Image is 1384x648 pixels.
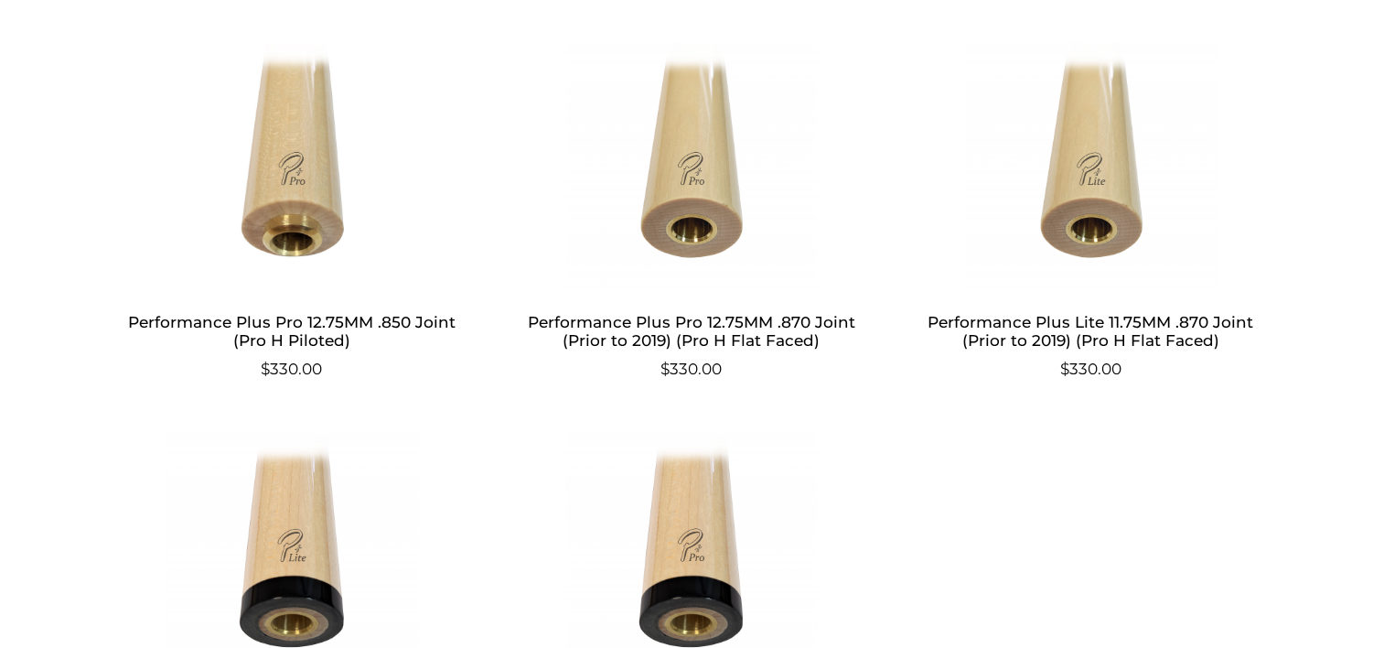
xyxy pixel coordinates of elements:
[660,360,722,378] bdi: 330.00
[513,43,869,290] img: Performance Plus Pro 12.75MM .870 Joint (Prior to 2019) (Pro H Flat Faced)
[513,305,869,358] h2: Performance Plus Pro 12.75MM .870 Joint (Prior to 2019) (Pro H Flat Faced)
[913,43,1269,290] img: Performance Plus Lite 11.75MM .870 Joint (Prior to 2019) (Pro H Flat Faced)
[114,43,470,290] img: Performance Plus Pro 12.75MM .850 Joint (Pro H Piloted)
[513,43,869,381] a: Performance Plus Pro 12.75MM .870 Joint (Prior to 2019) (Pro H Flat Faced) $330.00
[913,305,1269,358] h2: Performance Plus Lite 11.75MM .870 Joint (Prior to 2019) (Pro H Flat Faced)
[1060,360,1069,378] span: $
[913,43,1269,381] a: Performance Plus Lite 11.75MM .870 Joint (Prior to 2019) (Pro H Flat Faced) $330.00
[114,43,470,381] a: Performance Plus Pro 12.75MM .850 Joint (Pro H Piloted) $330.00
[660,360,670,378] span: $
[1060,360,1121,378] bdi: 330.00
[261,360,270,378] span: $
[114,305,470,358] h2: Performance Plus Pro 12.75MM .850 Joint (Pro H Piloted)
[261,360,322,378] bdi: 330.00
